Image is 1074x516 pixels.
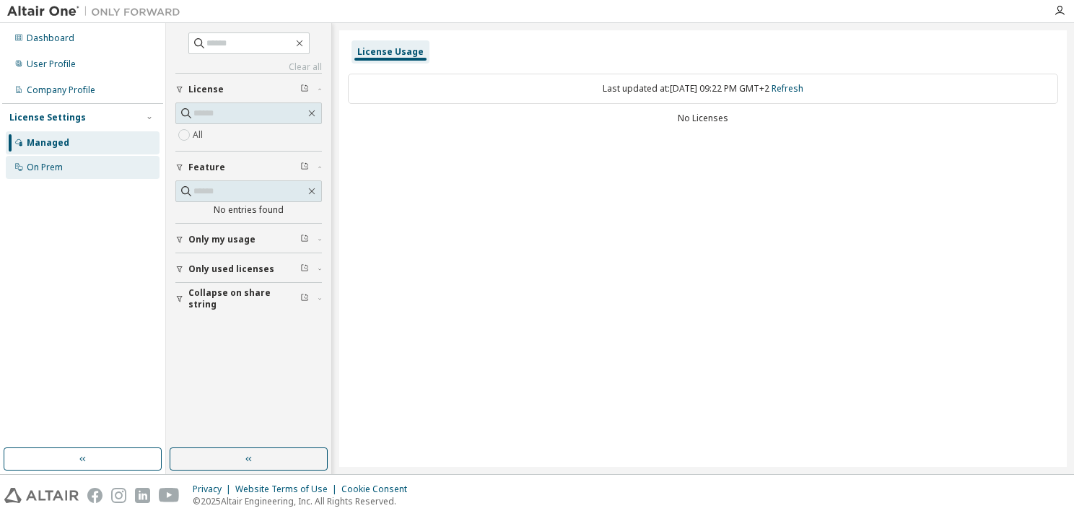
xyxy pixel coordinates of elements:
[27,162,63,173] div: On Prem
[772,82,803,95] a: Refresh
[135,488,150,503] img: linkedin.svg
[111,488,126,503] img: instagram.svg
[175,61,322,73] a: Clear all
[27,32,74,44] div: Dashboard
[159,488,180,503] img: youtube.svg
[300,293,309,305] span: Clear filter
[175,152,322,183] button: Feature
[300,234,309,245] span: Clear filter
[193,495,416,507] p: © 2025 Altair Engineering, Inc. All Rights Reserved.
[300,263,309,275] span: Clear filter
[341,484,416,495] div: Cookie Consent
[27,84,95,96] div: Company Profile
[357,46,424,58] div: License Usage
[193,484,235,495] div: Privacy
[300,84,309,95] span: Clear filter
[188,287,300,310] span: Collapse on share string
[188,162,225,173] span: Feature
[9,112,86,123] div: License Settings
[188,234,256,245] span: Only my usage
[87,488,102,503] img: facebook.svg
[188,263,274,275] span: Only used licenses
[175,204,322,216] div: No entries found
[175,74,322,105] button: License
[188,84,224,95] span: License
[348,113,1058,124] div: No Licenses
[193,126,206,144] label: All
[27,137,69,149] div: Managed
[348,74,1058,104] div: Last updated at: [DATE] 09:22 PM GMT+2
[175,283,322,315] button: Collapse on share string
[300,162,309,173] span: Clear filter
[7,4,188,19] img: Altair One
[235,484,341,495] div: Website Terms of Use
[175,224,322,255] button: Only my usage
[175,253,322,285] button: Only used licenses
[4,488,79,503] img: altair_logo.svg
[27,58,76,70] div: User Profile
